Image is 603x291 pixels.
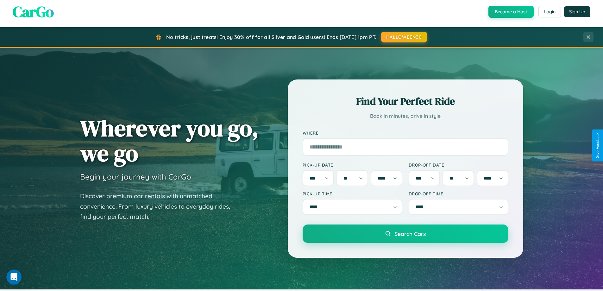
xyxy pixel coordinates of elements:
label: Where [303,130,508,136]
button: Login [538,6,561,17]
button: Become a Host [488,6,534,18]
iframe: Intercom live chat [6,269,22,285]
label: Pick-up Time [303,191,402,196]
p: Book in minutes, drive in style [303,111,508,121]
button: Search Cars [303,225,508,243]
span: No tricks, just treats! Enjoy 30% off for all Silver and Gold users! Ends [DATE] 1pm PT. [166,34,376,40]
h1: Wherever you go, we go [80,116,259,166]
span: Search Cars [394,230,426,237]
p: Discover premium car rentals with unmatched convenience. From luxury vehicles to everyday rides, ... [80,191,238,222]
button: HALLOWEEN30 [381,32,427,42]
div: Give Feedback [595,133,600,158]
button: Sign Up [564,6,590,17]
label: Pick-up Date [303,162,402,168]
label: Drop-off Time [409,191,508,196]
label: Drop-off Date [409,162,508,168]
h2: Find Your Perfect Ride [303,94,508,108]
h3: Begin your journey with CarGo [80,172,191,181]
span: CarGo [13,1,54,22]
